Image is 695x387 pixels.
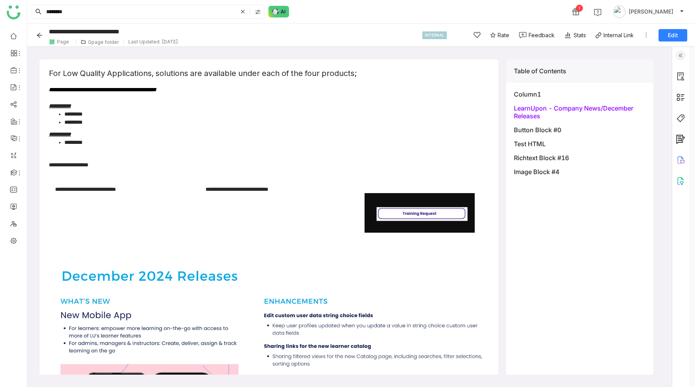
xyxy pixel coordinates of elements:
[514,140,646,148] div: Test HTML
[659,29,687,41] button: Edit
[514,168,646,176] div: Image Block #4
[49,39,55,45] img: paper.svg
[613,5,626,18] img: avatar
[612,5,686,18] button: [PERSON_NAME]
[529,31,555,39] div: Feedback
[603,32,634,38] div: Internal Link
[514,90,646,98] div: Column1
[576,5,583,12] div: 1
[514,104,646,120] div: LearnUpon - Company News/December Releases
[498,31,509,39] span: Rate
[88,39,119,45] div: Gpage folder
[506,59,654,83] div: Table of Contents
[514,126,646,134] div: Button Block #0
[514,154,646,162] div: Richtext Block #16
[7,5,21,19] img: logo
[57,39,69,45] div: Page
[668,31,678,39] span: Edit
[564,31,572,39] img: stats.svg
[128,39,178,45] div: Last Updated: [DATE]
[519,32,527,38] img: feedback-1.svg
[268,6,289,17] img: ask-buddy-normal.svg
[564,31,586,39] div: Stats
[364,193,475,233] img: 680094239e6605667431ee37
[35,29,47,41] button: Back
[49,69,489,78] div: For Low Quality Applications, solutions are available under each of the four products;
[81,39,86,45] img: folder.svg
[594,9,602,16] img: help.svg
[422,31,447,39] div: INTERNAL
[255,9,261,15] img: search-type.svg
[629,7,673,16] span: [PERSON_NAME]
